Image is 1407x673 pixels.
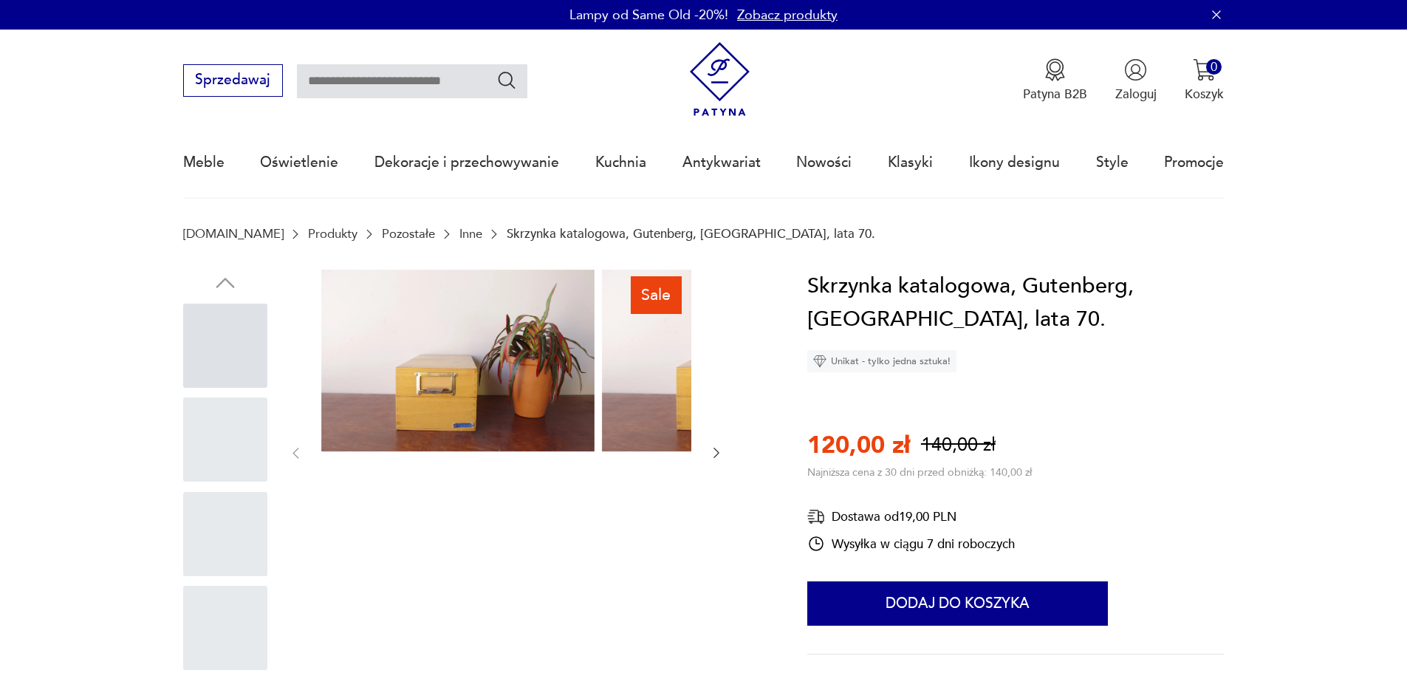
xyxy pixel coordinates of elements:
[382,227,435,241] a: Pozostałe
[807,350,956,372] div: Unikat - tylko jedna sztuka!
[595,129,646,197] a: Kuchnia
[807,465,1032,479] p: Najniższa cena z 30 dni przed obniżką: 140,00 zł
[1164,129,1224,197] a: Promocje
[507,227,875,241] p: Skrzynka katalogowa, Gutenberg, [GEOGRAPHIC_DATA], lata 70.
[682,129,761,197] a: Antykwariat
[807,508,825,526] img: Ikona dostawy
[631,276,682,313] div: Sale
[459,227,482,241] a: Inne
[1124,58,1147,81] img: Ikonka użytkownika
[1115,58,1157,103] button: Zaloguj
[1023,86,1087,103] p: Patyna B2B
[1096,129,1129,197] a: Style
[807,581,1108,626] button: Dodaj do koszyka
[888,129,933,197] a: Klasyki
[969,129,1060,197] a: Ikony designu
[308,227,357,241] a: Produkty
[921,432,996,458] p: 140,00 zł
[1044,58,1067,81] img: Ikona medalu
[1206,59,1222,75] div: 0
[807,508,1015,526] div: Dostawa od 19,00 PLN
[183,64,283,97] button: Sprzedawaj
[496,69,518,91] button: Szukaj
[807,270,1224,337] h1: Skrzynka katalogowa, Gutenberg, [GEOGRAPHIC_DATA], lata 70.
[183,227,284,241] a: [DOMAIN_NAME]
[1023,58,1087,103] button: Patyna B2B
[807,429,910,462] p: 120,00 zł
[569,6,728,24] p: Lampy od Same Old -20%!
[1193,58,1216,81] img: Ikona koszyka
[813,355,826,368] img: Ikona diamentu
[796,129,852,197] a: Nowości
[737,6,838,24] a: Zobacz produkty
[1115,86,1157,103] p: Zaloguj
[321,270,595,452] img: Zdjęcie produktu Skrzynka katalogowa, Gutenberg, Niemcy, lata 70.
[260,129,338,197] a: Oświetlenie
[183,129,225,197] a: Meble
[807,535,1015,553] div: Wysyłka w ciągu 7 dni roboczych
[682,42,757,117] img: Patyna - sklep z meblami i dekoracjami vintage
[1185,86,1224,103] p: Koszyk
[1185,58,1224,103] button: 0Koszyk
[1023,58,1087,103] a: Ikona medaluPatyna B2B
[183,75,283,87] a: Sprzedawaj
[374,129,559,197] a: Dekoracje i przechowywanie
[602,270,875,452] img: Zdjęcie produktu Skrzynka katalogowa, Gutenberg, Niemcy, lata 70.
